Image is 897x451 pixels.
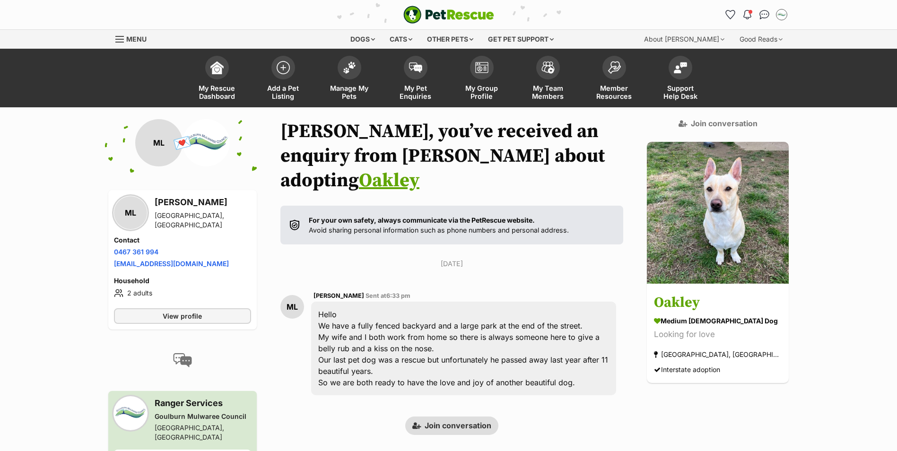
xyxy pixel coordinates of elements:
a: My Group Profile [449,51,515,107]
div: About [PERSON_NAME] [637,30,731,49]
a: Join conversation [679,119,758,128]
h3: [PERSON_NAME] [155,196,251,209]
img: chat-41dd97257d64d25036548639549fe6c8038ab92f7586957e7f3b1b290dea8141.svg [759,10,769,19]
h3: Ranger Services [155,397,251,410]
img: notifications-46538b983faf8c2785f20acdc204bb7945ddae34d4c08c2a6579f10ce5e182be.svg [743,10,751,19]
a: My Pet Enquiries [383,51,449,107]
h3: Oakley [654,293,782,314]
a: [EMAIL_ADDRESS][DOMAIN_NAME] [114,260,229,268]
button: Notifications [740,7,755,22]
img: dashboard-icon-eb2f2d2d3e046f16d808141f083e7271f6b2e854fb5c12c21221c1fb7104beca.svg [210,61,224,74]
div: medium [DEMOGRAPHIC_DATA] Dog [654,316,782,326]
img: manage-my-pets-icon-02211641906a0b7f246fdf0571729dbe1e7629f14944591b6c1af311fb30b64b.svg [343,61,356,74]
span: My Pet Enquiries [394,84,437,100]
img: team-members-icon-5396bd8760b3fe7c0b43da4ab00e1e3bb1a5d9ba89233759b79545d2d3fc5d0d.svg [541,61,555,74]
a: 0467 361 994 [114,248,158,256]
div: ML [135,119,183,166]
img: group-profile-icon-3fa3cf56718a62981997c0bc7e787c4b2cf8bcc04b72c1350f741eb67cf2f40e.svg [475,62,488,73]
span: View profile [163,311,202,321]
span: 6:33 pm [386,292,410,299]
ul: Account quick links [723,7,789,22]
button: My account [774,7,789,22]
span: Sent at [366,292,410,299]
div: Dogs [344,30,382,49]
div: [GEOGRAPHIC_DATA], [GEOGRAPHIC_DATA] [654,348,782,361]
div: [GEOGRAPHIC_DATA], [GEOGRAPHIC_DATA] [155,211,251,230]
div: Cats [383,30,419,49]
img: add-pet-listing-icon-0afa8454b4691262ce3f59096e99ab1cd57d4a30225e0717b998d2c9b9846f56.svg [277,61,290,74]
h1: [PERSON_NAME], you’ve received an enquiry from [PERSON_NAME] about adopting [280,119,624,193]
li: 2 adults [114,287,251,299]
div: Hello We have a fully fenced backyard and a large park at the end of the street. My wife and I bo... [311,302,617,395]
a: Member Resources [581,51,647,107]
img: conversation-icon-4a6f8262b818ee0b60e3300018af0b2d0b884aa5de6e9bcb8d3d4eeb1a70a7c4.svg [173,353,192,367]
img: Adam Skelly profile pic [777,10,786,19]
a: Oakley [359,169,419,192]
div: Other pets [420,30,480,49]
strong: For your own safety, always communicate via the PetRescue website. [309,216,535,224]
a: My Rescue Dashboard [184,51,250,107]
img: member-resources-icon-8e73f808a243e03378d46382f2149f9095a855e16c252ad45f914b54edf8863c.svg [608,61,621,74]
img: Goulburn Mulwaree Council profile pic [114,397,147,430]
span: Menu [126,35,147,43]
a: Support Help Desk [647,51,714,107]
a: Add a Pet Listing [250,51,316,107]
div: ML [280,295,304,319]
a: Manage My Pets [316,51,383,107]
span: Support Help Desk [659,84,702,100]
div: Interstate adoption [654,364,720,376]
a: PetRescue [403,6,494,24]
img: Oakley [647,142,789,284]
a: Join conversation [405,416,498,434]
span: [PERSON_NAME] [314,292,364,299]
div: ML [114,196,147,229]
img: logo-e224e6f780fb5917bec1dbf3a21bbac754714ae5b6737aabdf751b685950b380.svg [403,6,494,24]
a: Oakley medium [DEMOGRAPHIC_DATA] Dog Looking for love [GEOGRAPHIC_DATA], [GEOGRAPHIC_DATA] Inters... [647,286,789,383]
span: My Team Members [527,84,569,100]
span: Member Resources [593,84,636,100]
div: Goulburn Mulwaree Council [155,412,251,421]
div: Get pet support [481,30,560,49]
p: Avoid sharing personal information such as phone numbers and personal address. [309,215,569,235]
span: My Rescue Dashboard [196,84,238,100]
p: [DATE] [280,259,624,269]
a: View profile [114,308,251,324]
a: My Team Members [515,51,581,107]
a: Menu [115,30,153,47]
img: Goulburn Mulwaree Council profile pic [183,119,230,166]
div: Good Reads [733,30,789,49]
h4: Household [114,276,251,286]
div: [GEOGRAPHIC_DATA], [GEOGRAPHIC_DATA] [155,423,251,442]
a: Favourites [723,7,738,22]
div: Looking for love [654,329,782,341]
span: Manage My Pets [328,84,371,100]
span: My Group Profile [461,84,503,100]
span: Add a Pet Listing [262,84,305,100]
a: Conversations [757,7,772,22]
img: help-desk-icon-fdf02630f3aa405de69fd3d07c3f3aa587a6932b1a1747fa1d2bba05be0121f9.svg [674,62,687,73]
h4: Contact [114,235,251,245]
img: pet-enquiries-icon-7e3ad2cf08bfb03b45e93fb7055b45f3efa6380592205ae92323e6603595dc1f.svg [409,62,422,73]
span: 💌 [172,133,193,153]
